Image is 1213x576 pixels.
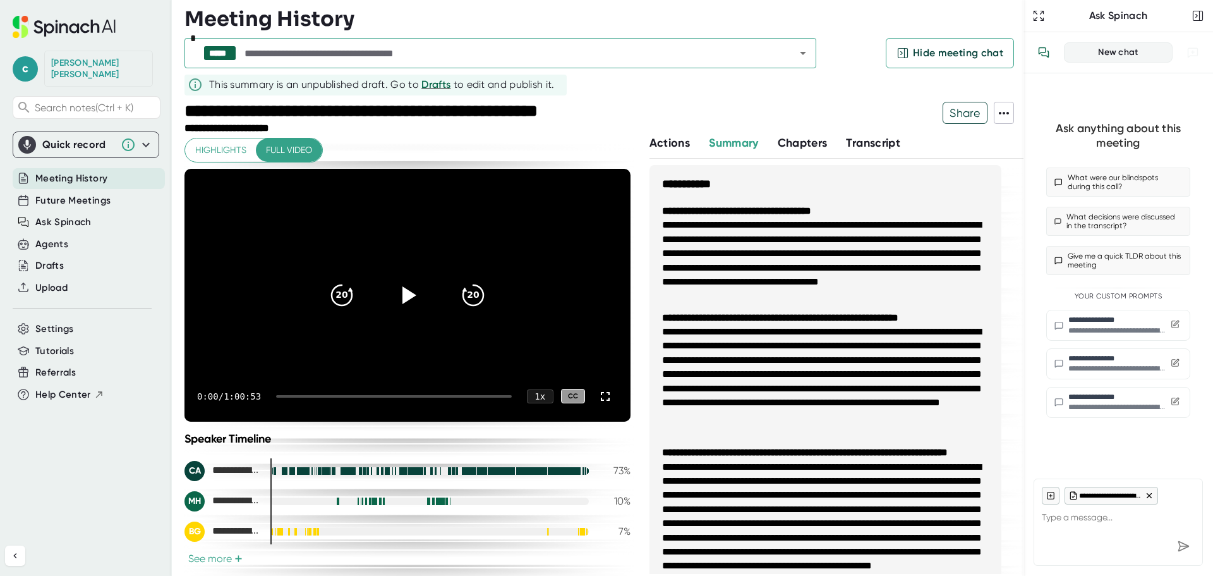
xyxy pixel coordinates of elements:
div: BG [184,522,205,542]
span: + [234,554,243,564]
div: Ask anything about this meeting [1046,121,1190,150]
span: c [13,56,38,82]
button: Edit custom prompt [1168,317,1182,333]
div: CC [561,389,585,403]
button: Highlights [185,138,256,162]
button: Meeting History [35,171,107,186]
div: Marcie Harrington [184,491,260,512]
div: Your Custom Prompts [1046,292,1190,301]
button: Help Center [35,388,104,402]
button: Edit custom prompt [1168,395,1182,410]
div: Speaker Timeline [184,432,631,446]
button: Referrals [35,365,76,380]
button: Ask Spinach [35,215,92,230]
button: What decisions were discussed in the transcript? [1046,207,1190,236]
div: Candace Aragon [184,461,260,481]
button: Settings [35,322,74,336]
button: Drafts [35,259,64,273]
span: Drafts [421,78,450,90]
div: This summary is an unpublished draft. Go to to edit and publish it. [209,77,555,92]
span: Highlights [195,142,246,158]
div: Candace Aragon [51,58,146,80]
button: Actions [649,135,690,152]
span: Actions [649,136,690,150]
div: Ask Spinach [1047,9,1189,22]
span: Transcript [846,136,900,150]
button: Tutorials [35,344,74,358]
button: See more+ [184,552,246,565]
span: Share [943,102,987,124]
div: Send message [1172,535,1195,558]
button: Agents [35,237,68,252]
button: Give me a quick TLDR about this meeting [1046,246,1190,275]
button: Expand to Ask Spinach page [1030,7,1047,25]
button: Chapters [778,135,828,152]
span: Search notes (Ctrl + K) [35,102,157,114]
span: Summary [709,136,758,150]
button: Open [794,44,812,62]
div: Benjamin Goodwin [184,522,260,542]
button: Collapse sidebar [5,546,25,566]
div: MH [184,491,205,512]
button: Summary [709,135,758,152]
h3: Meeting History [184,7,354,31]
div: Quick record [42,138,114,151]
div: New chat [1072,47,1164,58]
div: 0:00 / 1:00:53 [197,391,261,401]
button: Future Meetings [35,193,111,208]
button: Edit custom prompt [1168,356,1182,372]
button: Hide meeting chat [886,38,1014,68]
div: 7 % [599,525,631,537]
button: Full video [256,138,322,162]
button: What were our blindspots during this call? [1046,168,1190,197]
button: View conversation history [1031,40,1056,65]
button: Share [943,102,987,124]
div: CA [184,461,205,481]
div: 73 % [599,465,631,477]
div: 1 x [527,389,553,403]
span: Help Center [35,388,91,402]
span: Hide meeting chat [913,46,1003,61]
span: Full video [266,142,312,158]
button: Upload [35,281,68,295]
div: 10 % [599,495,631,507]
button: Close conversation sidebar [1189,7,1207,25]
button: Drafts [421,77,450,92]
span: Chapters [778,136,828,150]
div: Quick record [18,132,154,157]
button: Transcript [846,135,900,152]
